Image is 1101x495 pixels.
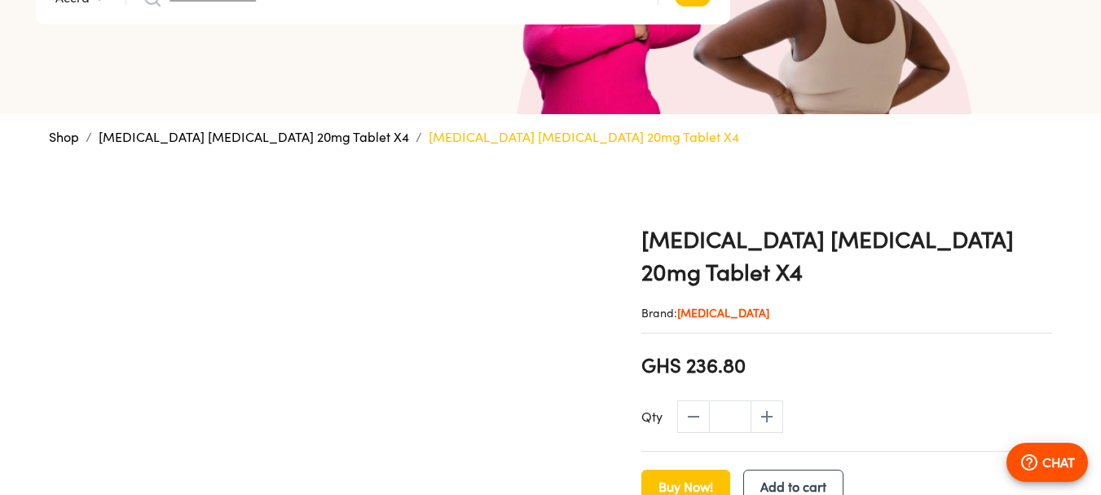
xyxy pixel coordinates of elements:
[1042,453,1075,472] p: CHAT
[677,306,769,320] span: [MEDICAL_DATA]
[641,305,1052,321] p: Brand:
[86,127,92,147] li: /
[641,407,663,426] p: Qty
[99,129,409,145] a: [MEDICAL_DATA] [MEDICAL_DATA] 20mg Tablet X4
[641,223,1052,289] h1: [MEDICAL_DATA] [MEDICAL_DATA] 20mg Tablet X4
[751,400,783,433] span: increase
[429,127,739,147] p: [MEDICAL_DATA] [MEDICAL_DATA] 20mg Tablet X4
[416,127,422,147] li: /
[1006,443,1088,482] button: CHAT
[49,127,1053,147] nav: breadcrumb
[641,351,746,379] span: GHS 236.80
[49,129,79,145] a: Shop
